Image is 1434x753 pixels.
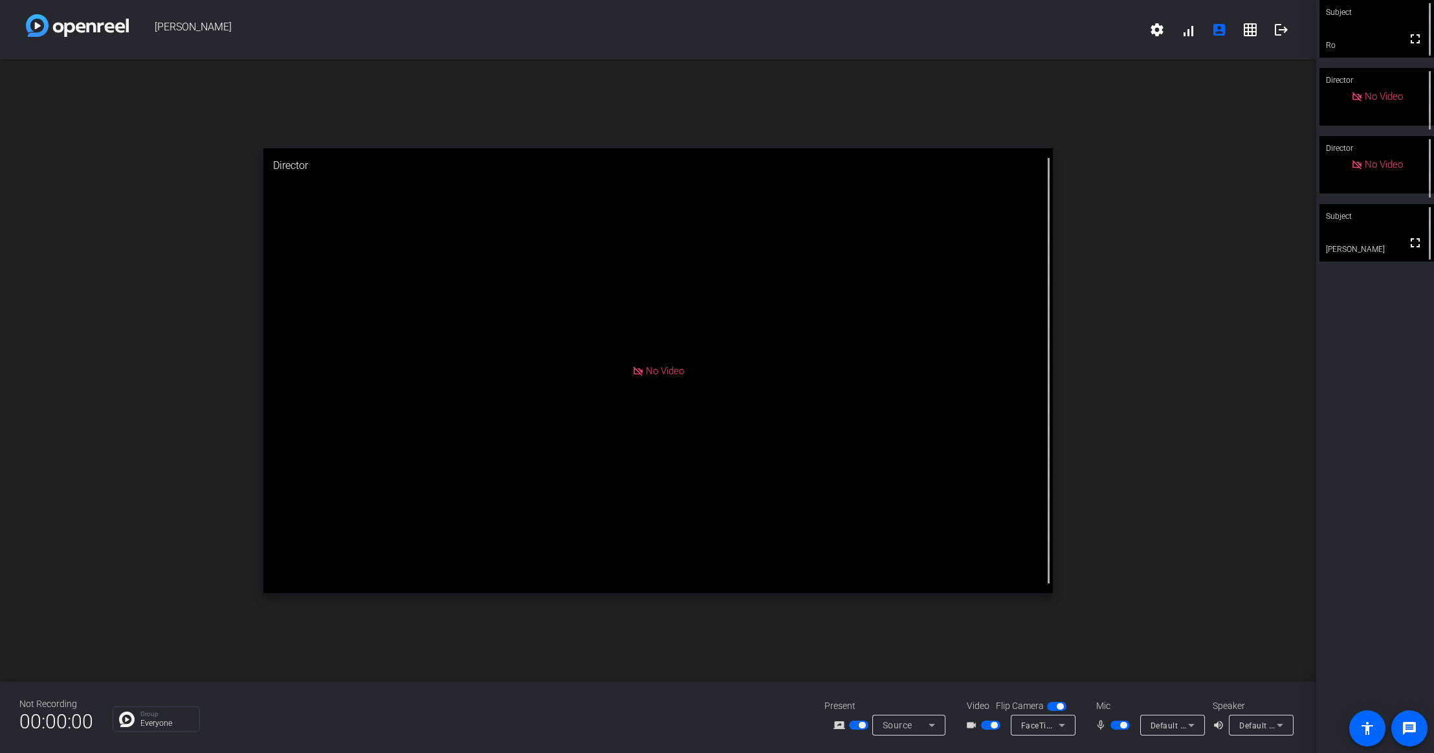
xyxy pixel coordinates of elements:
[1083,699,1213,713] div: Mic
[263,148,1053,183] div: Director
[1365,91,1403,102] span: No Video
[1211,22,1227,38] mat-icon: account_box
[824,699,954,713] div: Present
[1239,720,1393,730] span: Default - MacBook Air Speakers (Built-in)
[1319,68,1434,93] div: Director
[996,699,1044,713] span: Flip Camera
[1095,717,1110,733] mat-icon: mic_none
[129,14,1142,45] span: [PERSON_NAME]
[1365,159,1403,170] span: No Video
[1407,235,1423,251] mat-icon: fullscreen
[19,706,93,737] span: 00:00:00
[119,712,135,727] img: Chat Icon
[1360,721,1375,736] mat-icon: accessibility
[1149,22,1165,38] mat-icon: settings
[1173,14,1204,45] button: signal_cellular_alt
[19,697,93,711] div: Not Recording
[1402,721,1417,736] mat-icon: message
[1242,22,1258,38] mat-icon: grid_on
[1213,699,1290,713] div: Speaker
[1021,720,1154,730] span: FaceTime HD Camera (5B00:3AA6)
[1151,720,1314,730] span: Default - MacBook Air Microphone (Built-in)
[1213,717,1228,733] mat-icon: volume_up
[646,365,684,376] span: No Video
[1274,22,1289,38] mat-icon: logout
[1319,204,1434,229] div: Subject
[1407,31,1423,47] mat-icon: fullscreen
[140,719,193,727] p: Everyone
[883,720,912,730] span: Source
[967,699,989,713] span: Video
[1319,136,1434,161] div: Director
[833,717,849,733] mat-icon: screen_share_outline
[965,717,981,733] mat-icon: videocam_outline
[26,14,129,37] img: white-gradient.svg
[140,711,193,717] p: Group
